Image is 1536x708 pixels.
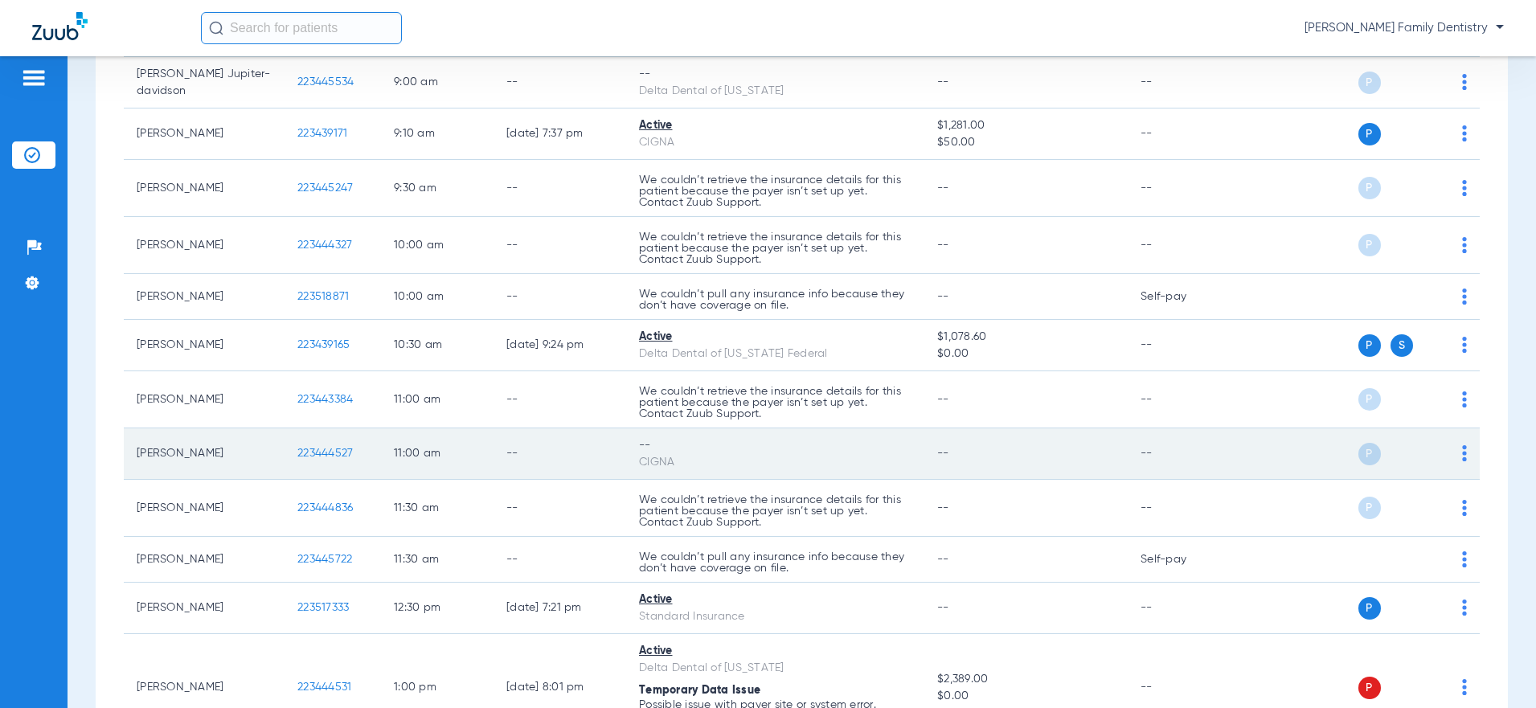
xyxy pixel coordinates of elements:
[1128,583,1236,634] td: --
[639,494,911,528] p: We couldn’t retrieve the insurance details for this patient because the payer isn’t set up yet. C...
[1358,234,1381,256] span: P
[937,329,1115,346] span: $1,078.60
[297,182,353,194] span: 223445247
[1358,677,1381,699] span: P
[1462,445,1467,461] img: group-dot-blue.svg
[937,117,1115,134] span: $1,281.00
[297,448,353,459] span: 223444527
[639,174,911,208] p: We couldn’t retrieve the insurance details for this patient because the payer isn’t set up yet. C...
[937,448,949,459] span: --
[124,428,285,480] td: [PERSON_NAME]
[381,428,494,480] td: 11:00 AM
[937,671,1115,688] span: $2,389.00
[381,217,494,274] td: 10:00 AM
[1358,443,1381,465] span: P
[1358,123,1381,145] span: P
[1462,289,1467,305] img: group-dot-blue.svg
[124,108,285,160] td: [PERSON_NAME]
[1305,20,1504,36] span: [PERSON_NAME] Family Dentistry
[1358,497,1381,519] span: P
[381,371,494,428] td: 11:00 AM
[937,554,949,565] span: --
[297,502,353,514] span: 223444836
[494,108,626,160] td: [DATE] 7:37 PM
[494,160,626,217] td: --
[1456,631,1536,708] iframe: Chat Widget
[1462,180,1467,196] img: group-dot-blue.svg
[937,239,949,251] span: --
[639,346,911,362] div: Delta Dental of [US_STATE] Federal
[1128,371,1236,428] td: --
[381,320,494,371] td: 10:30 AM
[937,182,949,194] span: --
[1128,274,1236,320] td: Self-pay
[639,437,911,454] div: --
[494,480,626,537] td: --
[124,160,285,217] td: [PERSON_NAME]
[201,12,402,44] input: Search for patients
[937,291,949,302] span: --
[639,329,911,346] div: Active
[1462,74,1467,90] img: group-dot-blue.svg
[494,217,626,274] td: --
[639,454,911,471] div: CIGNA
[639,386,911,419] p: We couldn’t retrieve the insurance details for this patient because the payer isn’t set up yet. C...
[32,12,88,40] img: Zuub Logo
[124,583,285,634] td: [PERSON_NAME]
[1358,177,1381,199] span: P
[639,66,911,83] div: --
[639,591,911,608] div: Active
[1128,57,1236,108] td: --
[494,57,626,108] td: --
[1462,337,1467,353] img: group-dot-blue.svg
[1462,391,1467,407] img: group-dot-blue.svg
[937,602,949,613] span: --
[494,428,626,480] td: --
[1128,160,1236,217] td: --
[639,551,911,574] p: We couldn’t pull any insurance info because they don’t have coverage on file.
[297,128,347,139] span: 223439171
[1128,428,1236,480] td: --
[1128,217,1236,274] td: --
[297,394,353,405] span: 223443384
[937,76,949,88] span: --
[639,83,911,100] div: Delta Dental of [US_STATE]
[1128,320,1236,371] td: --
[297,554,352,565] span: 223445722
[1462,237,1467,253] img: group-dot-blue.svg
[937,134,1115,151] span: $50.00
[937,346,1115,362] span: $0.00
[1128,108,1236,160] td: --
[937,688,1115,705] span: $0.00
[124,57,285,108] td: [PERSON_NAME] Jupiter-davidson
[1462,500,1467,516] img: group-dot-blue.svg
[381,274,494,320] td: 10:00 AM
[494,371,626,428] td: --
[1391,334,1413,357] span: S
[1462,600,1467,616] img: group-dot-blue.svg
[937,394,949,405] span: --
[639,134,911,151] div: CIGNA
[124,217,285,274] td: [PERSON_NAME]
[494,274,626,320] td: --
[124,480,285,537] td: [PERSON_NAME]
[297,339,350,350] span: 223439165
[124,537,285,583] td: [PERSON_NAME]
[297,76,354,88] span: 223445534
[1462,551,1467,567] img: group-dot-blue.svg
[1358,72,1381,94] span: P
[1128,480,1236,537] td: --
[639,289,911,311] p: We couldn’t pull any insurance info because they don’t have coverage on file.
[639,660,911,677] div: Delta Dental of [US_STATE]
[1462,125,1467,141] img: group-dot-blue.svg
[639,685,760,696] span: Temporary Data Issue
[639,117,911,134] div: Active
[494,537,626,583] td: --
[381,57,494,108] td: 9:00 AM
[124,371,285,428] td: [PERSON_NAME]
[1358,334,1381,357] span: P
[297,291,349,302] span: 223518871
[297,602,349,613] span: 223517333
[209,21,223,35] img: Search Icon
